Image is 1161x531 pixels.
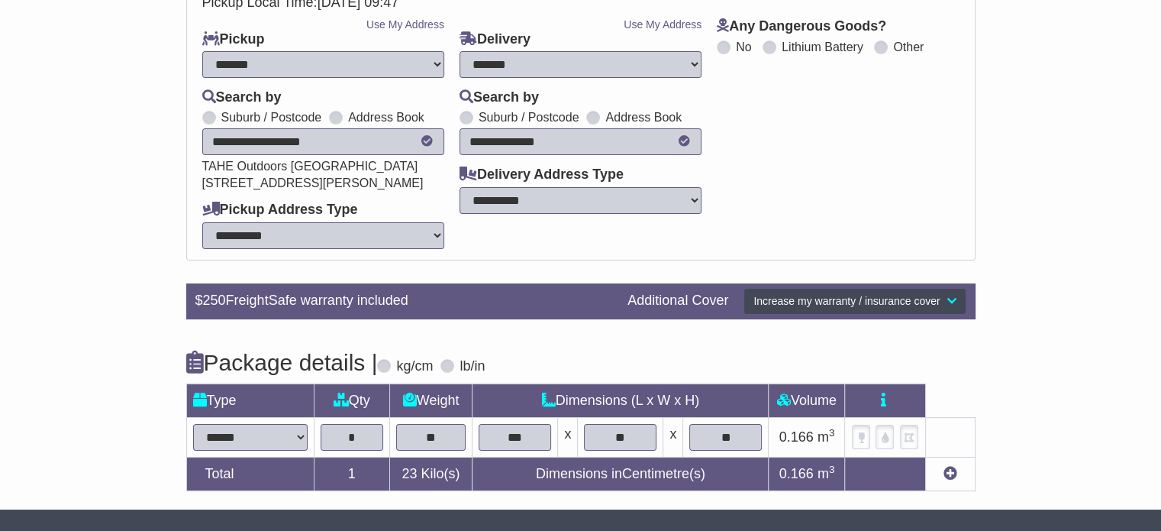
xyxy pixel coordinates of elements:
[314,384,389,417] td: Qty
[202,202,358,219] label: Pickup Address Type
[818,429,835,445] span: m
[366,18,444,31] a: Use My Address
[202,160,418,173] span: TAHE Outdoors [GEOGRAPHIC_DATA]
[736,40,751,54] label: No
[893,40,924,54] label: Other
[402,466,417,481] span: 23
[663,417,683,457] td: x
[829,464,835,475] sup: 3
[348,110,424,125] label: Address Book
[624,18,701,31] a: Use My Address
[460,31,531,48] label: Delivery
[203,293,226,308] span: 250
[717,18,886,35] label: Any Dangerous Goods?
[202,89,282,106] label: Search by
[558,417,578,457] td: x
[188,293,621,309] div: $ FreightSafe warranty included
[389,457,472,491] td: Kilo(s)
[620,293,736,309] div: Additional Cover
[743,288,966,315] button: Increase my warranty / insurance cover
[460,167,624,183] label: Delivery Address Type
[818,466,835,481] span: m
[202,176,424,189] span: [STREET_ADDRESS][PERSON_NAME]
[202,31,265,48] label: Pickup
[472,384,769,417] td: Dimensions (L x W x H)
[779,429,814,445] span: 0.166
[186,457,314,491] td: Total
[605,110,682,125] label: Address Book
[221,110,322,125] label: Suburb / Postcode
[314,457,389,491] td: 1
[460,89,539,106] label: Search by
[460,358,485,375] label: lb/in
[472,457,769,491] td: Dimensions in Centimetre(s)
[943,466,957,481] a: Add new item
[186,384,314,417] td: Type
[396,358,433,375] label: kg/cm
[769,384,845,417] td: Volume
[479,110,579,125] label: Suburb / Postcode
[829,427,835,439] sup: 3
[389,384,472,417] td: Weight
[186,350,378,375] h4: Package details |
[753,295,940,307] span: Increase my warranty / insurance cover
[782,40,863,54] label: Lithium Battery
[779,466,814,481] span: 0.166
